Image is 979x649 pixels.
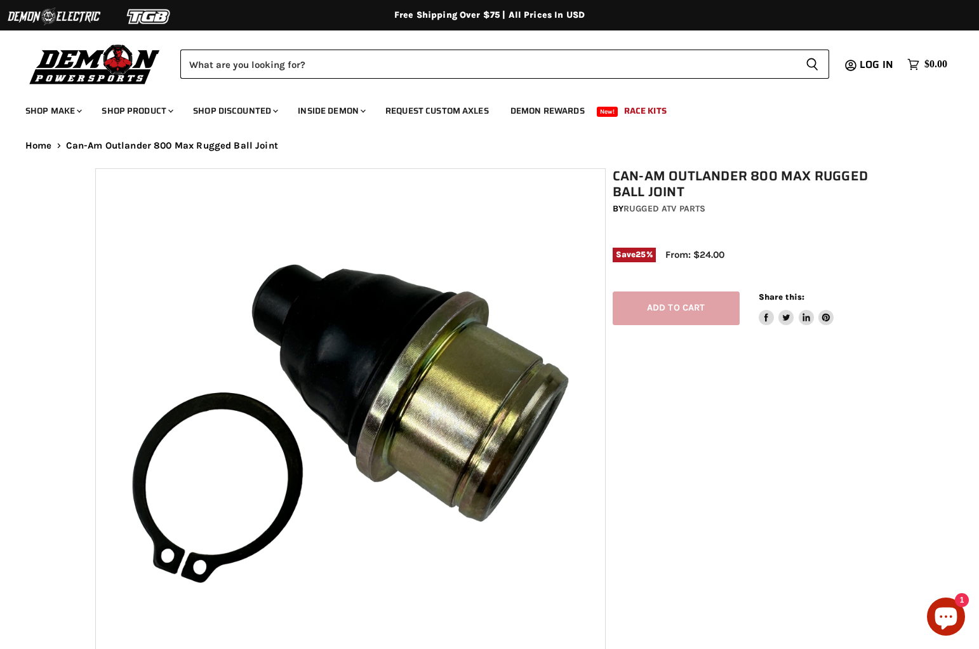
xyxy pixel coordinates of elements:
a: Shop Product [92,98,181,124]
a: Race Kits [615,98,676,124]
a: Rugged ATV Parts [623,203,705,214]
a: Demon Rewards [501,98,594,124]
ul: Main menu [16,93,944,124]
aside: Share this: [759,291,834,325]
a: Shop Make [16,98,90,124]
a: Inside Demon [288,98,373,124]
h1: Can-Am Outlander 800 Max Rugged Ball Joint [613,168,891,200]
form: Product [180,50,829,79]
span: $0.00 [924,58,947,70]
inbox-online-store-chat: Shopify online store chat [923,598,969,639]
span: Log in [860,57,893,72]
img: TGB Logo 2 [102,4,197,29]
a: Home [25,140,52,151]
img: Demon Powersports [25,41,164,86]
a: Log in [854,59,901,70]
span: Share this: [759,292,804,302]
button: Search [796,50,829,79]
span: New! [597,107,618,117]
img: Demon Electric Logo 2 [6,4,102,29]
span: Can-Am Outlander 800 Max Rugged Ball Joint [66,140,278,151]
span: 25 [636,250,646,259]
a: Shop Discounted [183,98,286,124]
span: From: $24.00 [665,249,724,260]
a: $0.00 [901,55,954,74]
a: Request Custom Axles [376,98,498,124]
div: by [613,202,891,216]
input: Search [180,50,796,79]
span: Save % [613,248,656,262]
